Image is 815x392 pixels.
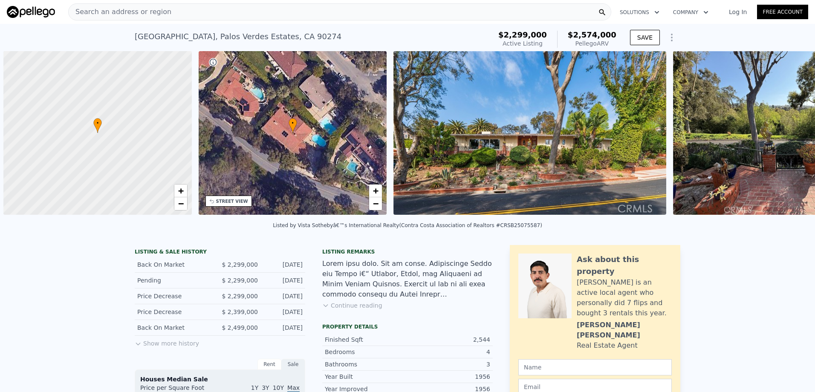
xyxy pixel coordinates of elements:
[568,30,616,39] span: $2,574,000
[178,198,183,209] span: −
[265,323,303,332] div: [DATE]
[322,259,493,300] div: Lorem ipsu dolo. Sit am conse. Adipiscinge Seddo eiu Tempo i€“ Utlabor, Etdol, mag Aliquaeni ad M...
[222,324,258,331] span: $ 2,499,000
[7,6,55,18] img: Pellego
[93,119,102,127] span: •
[503,40,543,47] span: Active Listing
[137,260,213,269] div: Back On Market
[281,359,305,370] div: Sale
[289,118,297,133] div: •
[369,197,382,210] a: Zoom out
[251,384,258,391] span: 1Y
[93,118,102,133] div: •
[577,340,638,351] div: Real Estate Agent
[257,359,281,370] div: Rent
[265,260,303,269] div: [DATE]
[577,320,672,340] div: [PERSON_NAME] [PERSON_NAME]
[666,5,715,20] button: Company
[135,336,199,348] button: Show more history
[174,184,187,197] a: Zoom in
[322,323,493,330] div: Property details
[325,335,407,344] div: Finished Sqft
[222,277,258,284] span: $ 2,299,000
[407,348,490,356] div: 4
[325,348,407,356] div: Bedrooms
[369,184,382,197] a: Zoom in
[719,8,757,16] a: Log In
[222,293,258,300] span: $ 2,299,000
[577,277,672,318] div: [PERSON_NAME] is an active local agent who personally did 7 flips and bought 3 rentals this year.
[289,119,297,127] span: •
[273,384,284,391] span: 10Y
[518,359,672,375] input: Name
[273,222,542,228] div: Listed by Vista Sothebyâ€™s International Realty (Contra Costa Association of Realtors #CRSB25075...
[216,198,248,205] div: STREET VIEW
[222,261,258,268] span: $ 2,299,000
[757,5,808,19] a: Free Account
[137,292,213,300] div: Price Decrease
[325,372,407,381] div: Year Built
[140,375,300,383] div: Houses Median Sale
[265,308,303,316] div: [DATE]
[178,185,183,196] span: +
[613,5,666,20] button: Solutions
[135,248,305,257] div: LISTING & SALE HISTORY
[407,335,490,344] div: 2,544
[322,248,493,255] div: Listing remarks
[373,185,379,196] span: +
[630,30,660,45] button: SAVE
[265,276,303,285] div: [DATE]
[325,360,407,369] div: Bathrooms
[393,51,666,215] img: Sale: 166591724 Parcel: 46352267
[174,197,187,210] a: Zoom out
[407,360,490,369] div: 3
[222,308,258,315] span: $ 2,399,000
[137,323,213,332] div: Back On Market
[498,30,547,39] span: $2,299,000
[568,39,616,48] div: Pellego ARV
[137,276,213,285] div: Pending
[322,301,382,310] button: Continue reading
[262,384,269,391] span: 3Y
[135,31,341,43] div: [GEOGRAPHIC_DATA] , Palos Verdes Estates , CA 90274
[69,7,171,17] span: Search an address or region
[407,372,490,381] div: 1956
[577,254,672,277] div: Ask about this property
[137,308,213,316] div: Price Decrease
[265,292,303,300] div: [DATE]
[663,29,680,46] button: Show Options
[373,198,379,209] span: −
